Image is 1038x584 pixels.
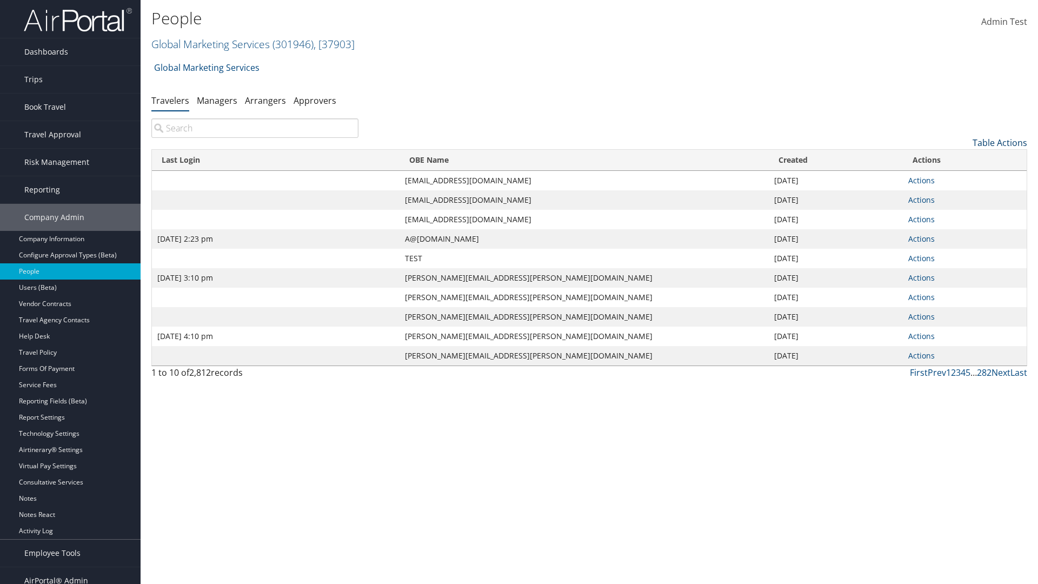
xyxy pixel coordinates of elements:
[992,367,1010,379] a: Next
[970,367,977,379] span: …
[769,210,903,229] td: [DATE]
[152,327,400,346] td: [DATE] 4:10 pm
[908,214,935,224] a: Actions
[24,540,81,567] span: Employee Tools
[151,118,358,138] input: Search
[152,268,400,288] td: [DATE] 3:10 pm
[769,229,903,249] td: [DATE]
[977,367,992,379] a: 282
[314,37,355,51] span: , [ 37903 ]
[928,367,946,379] a: Prev
[152,150,400,171] th: Last Login: activate to sort column ascending
[400,249,769,268] td: TEST
[294,95,336,107] a: Approvers
[197,95,237,107] a: Managers
[769,190,903,210] td: [DATE]
[769,268,903,288] td: [DATE]
[908,311,935,322] a: Actions
[966,367,970,379] a: 5
[910,367,928,379] a: First
[24,94,66,121] span: Book Travel
[956,367,961,379] a: 3
[769,288,903,307] td: [DATE]
[769,307,903,327] td: [DATE]
[908,292,935,302] a: Actions
[903,150,1027,171] th: Actions
[908,253,935,263] a: Actions
[908,273,935,283] a: Actions
[189,367,211,379] span: 2,812
[400,307,769,327] td: [PERSON_NAME][EMAIL_ADDRESS][PERSON_NAME][DOMAIN_NAME]
[400,171,769,190] td: [EMAIL_ADDRESS][DOMAIN_NAME]
[24,204,84,231] span: Company Admin
[151,37,355,51] a: Global Marketing Services
[769,327,903,346] td: [DATE]
[400,268,769,288] td: [PERSON_NAME][EMAIL_ADDRESS][PERSON_NAME][DOMAIN_NAME]
[908,234,935,244] a: Actions
[272,37,314,51] span: ( 301946 )
[245,95,286,107] a: Arrangers
[908,331,935,341] a: Actions
[981,5,1027,39] a: Admin Test
[400,327,769,346] td: [PERSON_NAME][EMAIL_ADDRESS][PERSON_NAME][DOMAIN_NAME]
[151,7,735,30] h1: People
[769,171,903,190] td: [DATE]
[24,38,68,65] span: Dashboards
[908,175,935,185] a: Actions
[24,66,43,93] span: Trips
[24,149,89,176] span: Risk Management
[769,346,903,366] td: [DATE]
[946,367,951,379] a: 1
[769,150,903,171] th: Created: activate to sort column ascending
[973,137,1027,149] a: Table Actions
[24,7,132,32] img: airportal-logo.png
[908,350,935,361] a: Actions
[400,229,769,249] td: A@[DOMAIN_NAME]
[981,16,1027,28] span: Admin Test
[152,229,400,249] td: [DATE] 2:23 pm
[24,176,60,203] span: Reporting
[400,346,769,366] td: [PERSON_NAME][EMAIL_ADDRESS][PERSON_NAME][DOMAIN_NAME]
[961,367,966,379] a: 4
[154,57,259,78] a: Global Marketing Services
[400,190,769,210] td: [EMAIL_ADDRESS][DOMAIN_NAME]
[400,210,769,229] td: [EMAIL_ADDRESS][DOMAIN_NAME]
[951,367,956,379] a: 2
[151,366,358,384] div: 1 to 10 of records
[400,150,769,171] th: OBE Name: activate to sort column ascending
[908,195,935,205] a: Actions
[151,95,189,107] a: Travelers
[769,249,903,268] td: [DATE]
[1010,367,1027,379] a: Last
[400,288,769,307] td: [PERSON_NAME][EMAIL_ADDRESS][PERSON_NAME][DOMAIN_NAME]
[24,121,81,148] span: Travel Approval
